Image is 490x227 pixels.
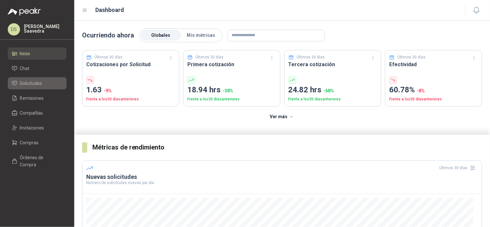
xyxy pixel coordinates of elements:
[20,109,43,117] span: Compañías
[92,142,482,152] h3: Métricas de rendimiento
[8,23,20,36] div: DS
[95,54,123,60] p: Últimos 30 días
[417,88,425,93] span: -8 %
[151,33,171,38] span: Globales
[20,50,30,57] span: Inicio
[187,33,215,38] span: Mis métricas
[82,30,134,40] p: Ocurriendo ahora
[86,181,478,185] p: Número de solicitudes nuevas por día
[8,122,67,134] a: Invitaciones
[20,154,60,168] span: Órdenes de Compra
[398,54,426,60] p: Últimos 30 días
[266,110,298,123] button: Ver más
[86,84,175,96] p: 1.63
[8,62,67,75] a: Chat
[86,60,175,68] h3: Cotizaciones por Solicitud
[8,92,67,104] a: Remisiones
[20,95,44,102] span: Remisiones
[86,96,175,102] p: Frente a los 30 días anteriores
[8,107,67,119] a: Compañías
[389,84,478,96] p: 60.78%
[389,96,478,102] p: Frente a los 30 días anteriores
[8,151,67,171] a: Órdenes de Compra
[288,84,377,96] p: 24.82 hrs
[187,60,276,68] h3: Primera cotización
[24,24,67,33] p: [PERSON_NAME] Saavedra
[8,47,67,60] a: Inicio
[195,54,224,60] p: Últimos 30 días
[187,96,276,102] p: Frente a los 30 días anteriores
[440,163,478,173] div: Últimos 30 días
[20,65,30,72] span: Chat
[86,173,478,181] h3: Nuevas solicitudes
[389,60,478,68] h3: Efectividad
[288,60,377,68] h3: Tercera cotización
[187,84,276,96] p: 18.94 hrs
[20,124,44,131] span: Invitaciones
[223,88,233,93] span: -38 %
[96,5,124,15] h1: Dashboard
[8,77,67,89] a: Solicitudes
[20,139,39,146] span: Compras
[104,88,112,93] span: -9 %
[20,80,42,87] span: Solicitudes
[8,137,67,149] a: Compras
[324,88,334,93] span: -68 %
[8,8,41,15] img: Logo peakr
[288,96,377,102] p: Frente a los 30 días anteriores
[297,54,325,60] p: Últimos 30 días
